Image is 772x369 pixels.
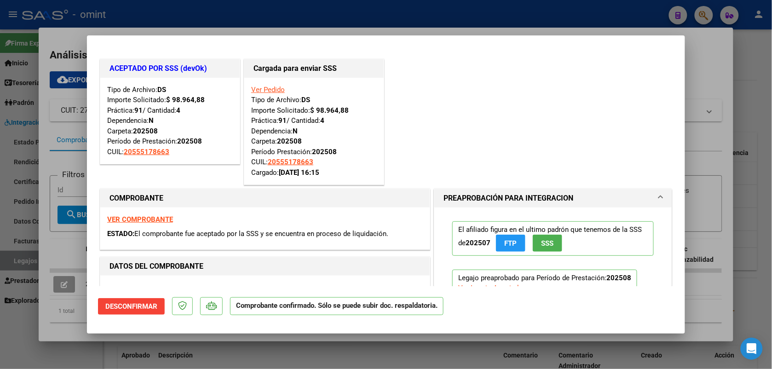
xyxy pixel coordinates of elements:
[134,230,388,238] span: El comprobante fue aceptado por la SSS y se encuentra en proceso de liquidación.
[253,63,374,74] h1: Cargada para enviar SSS
[293,127,298,135] strong: N
[606,274,631,282] strong: 202508
[301,96,310,104] strong: DS
[458,283,523,293] div: Ver Legajo Asociado
[496,235,525,252] button: FTP
[107,230,134,238] span: ESTADO:
[107,215,173,224] a: VER COMPROBANTE
[542,239,554,248] span: SSS
[98,298,165,315] button: Desconfirmar
[105,302,157,311] span: Desconfirmar
[452,221,654,256] p: El afiliado figura en el ultimo padrón que tenemos de la SSS de
[149,116,154,125] strong: N
[133,127,158,135] strong: 202508
[278,116,287,125] strong: 91
[109,194,163,202] strong: COMPROBANTE
[251,85,377,178] div: Tipo de Archivo: Importe Solicitado: Práctica: / Cantidad: Dependencia: Carpeta: Período Prestaci...
[452,270,637,368] p: Legajo preaprobado para Período de Prestación:
[107,85,233,157] div: Tipo de Archivo: Importe Solicitado: Práctica: / Cantidad: Dependencia: Carpeta: Período de Prest...
[277,137,302,145] strong: 202508
[466,239,490,247] strong: 202507
[741,338,763,360] div: Open Intercom Messenger
[176,106,180,115] strong: 4
[310,106,349,115] strong: $ 98.964,88
[434,189,672,208] mat-expansion-panel-header: PREAPROBACIÓN PARA INTEGRACION
[157,86,166,94] strong: DS
[166,96,205,104] strong: $ 98.964,88
[444,193,573,204] h1: PREAPROBACIÓN PARA INTEGRACION
[533,235,562,252] button: SSS
[124,148,169,156] span: 20555178663
[109,63,230,74] h1: ACEPTADO POR SSS (devOk)
[320,116,324,125] strong: 4
[134,106,143,115] strong: 91
[279,168,319,177] strong: [DATE] 16:15
[268,158,313,166] span: 20555178663
[109,262,203,271] strong: DATOS DEL COMPROBANTE
[251,86,285,94] a: Ver Pedido
[505,239,517,248] span: FTP
[177,137,202,145] strong: 202508
[230,297,444,315] p: Comprobante confirmado. Sólo se puede subir doc. respaldatoria.
[312,148,337,156] strong: 202508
